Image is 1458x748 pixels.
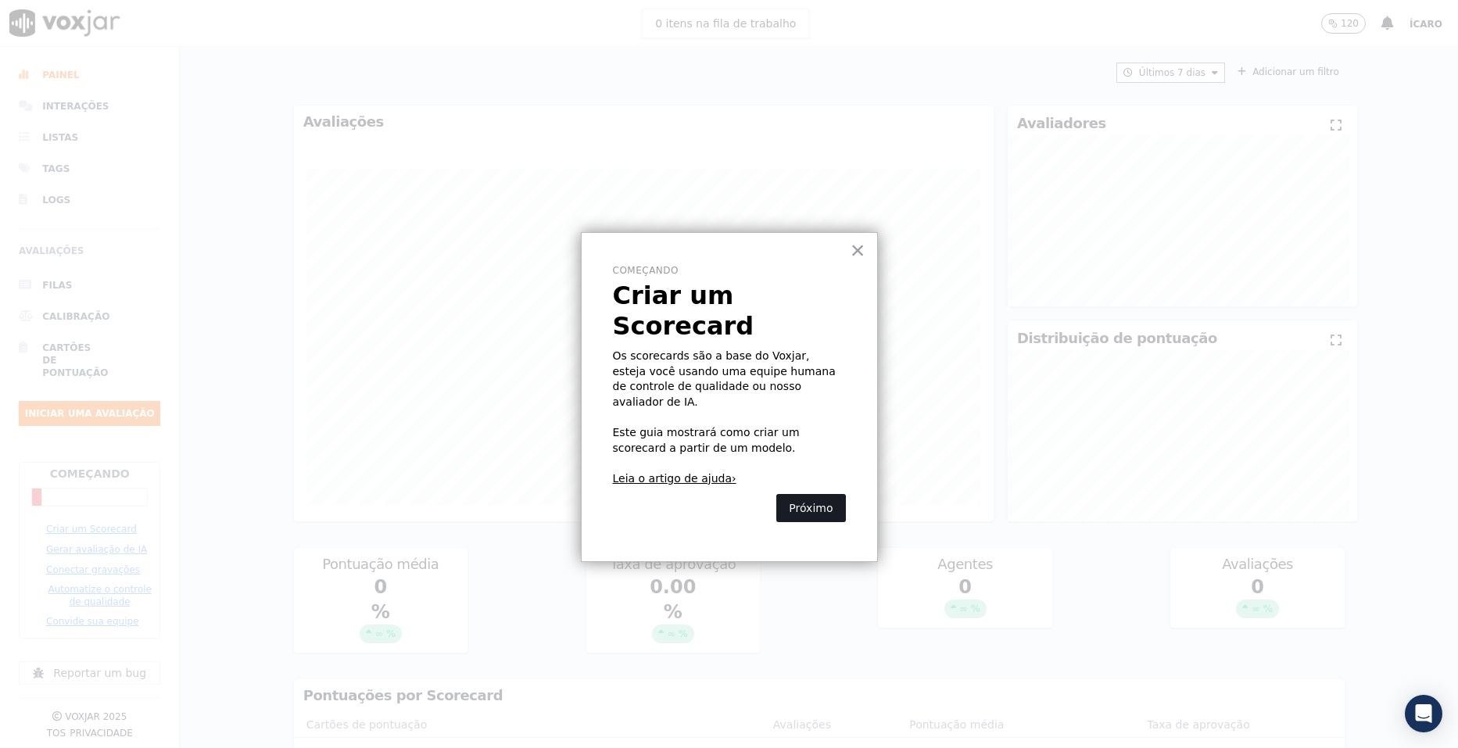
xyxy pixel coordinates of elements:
[613,425,846,456] p: Este guia mostrará como criar um scorecard a partir de um modelo.
[1405,695,1442,732] div: Abra o Intercom Messenger
[851,238,865,263] button: Fechar
[613,281,846,341] p: Criar um Scorecard
[613,472,736,485] a: Leia o artigo de ajuda›
[613,264,846,277] p: Começando
[776,494,845,522] button: Próximo
[613,349,846,410] p: Os scorecards são a base do Voxjar, esteja você usando uma equipe humana de controle de qualidade...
